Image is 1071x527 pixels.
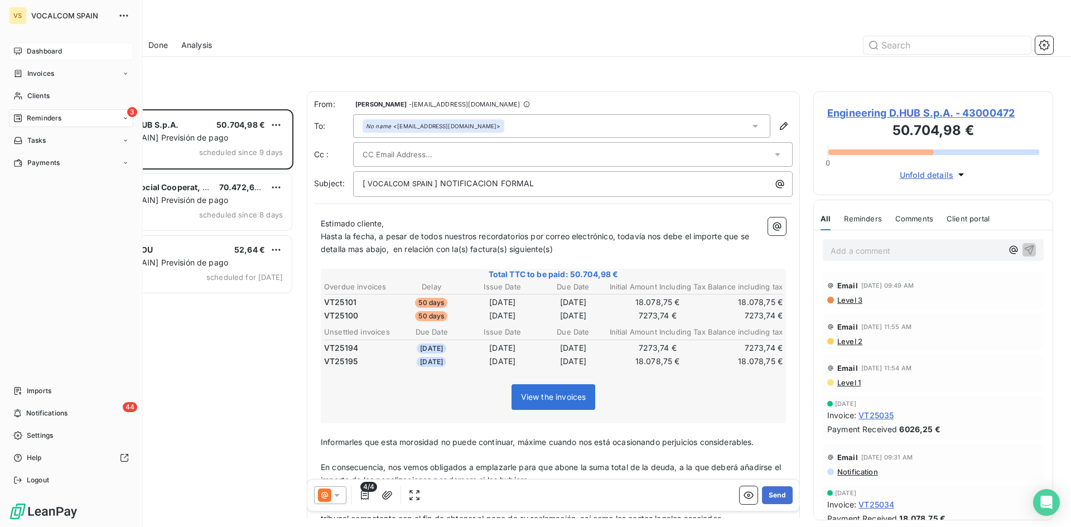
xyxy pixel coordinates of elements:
th: Issue Date [467,281,537,293]
img: Logo LeanPay [9,502,78,520]
span: [DATE] [835,490,856,496]
button: Send [762,486,793,504]
th: Issue Date [467,326,537,338]
td: 7273,74 € [707,310,783,322]
span: Dashboard [27,46,62,56]
span: [DATE] 09:49 AM [861,282,914,289]
span: Payment Received [827,423,897,435]
span: Invoices [27,69,54,79]
td: 18.078,75 € [707,355,783,368]
th: Balance including tax [707,281,783,293]
span: Email [837,322,858,331]
span: Help [27,453,42,463]
th: Delay [397,281,466,293]
span: scheduled since 9 days [199,148,283,157]
span: Email [837,281,858,290]
div: VS [9,7,27,25]
span: 50.704,98 € [216,120,265,129]
input: CC Email Address... [363,146,483,163]
span: VT25101 [324,297,356,308]
span: 50 days [415,311,447,321]
td: 7273,74 € [609,342,706,354]
span: [DATE] 09:31 AM [861,454,913,461]
td: [DATE] [538,310,607,322]
span: VOCALCOM SPAIN [366,178,434,191]
td: VT25194 [324,342,395,354]
td: [DATE] [467,296,537,308]
th: Initial Amount Including Tax [609,281,706,293]
th: Initial Amount Including Tax [609,326,706,338]
span: [DATE] 11:55 AM [861,323,911,330]
span: [PERSON_NAME] [355,101,407,108]
span: [ [363,178,365,188]
td: 7273,74 € [609,310,706,322]
td: [DATE] [538,296,607,308]
span: Unfold details [900,169,953,181]
span: Level 2 [836,337,862,346]
span: Level 1 [836,378,861,387]
span: Estimado cliente, [321,219,384,228]
td: [DATE] [538,355,607,368]
span: Total TTC to be paid: 50.704,98 € [322,269,784,280]
span: - [EMAIL_ADDRESS][DOMAIN_NAME] [409,101,520,108]
input: Search [863,36,1031,54]
span: [VOCALCOM SPAIN] Previsión de pago [80,195,228,205]
span: Notifications [26,408,67,418]
label: To: [314,120,353,132]
div: grid [54,109,293,527]
td: 18.078,75 € [609,296,706,308]
label: Cc : [314,149,353,160]
span: [DATE] 11:54 AM [861,365,911,371]
span: View the invoices [521,392,586,402]
span: Email [837,364,858,373]
td: [DATE] [467,310,537,322]
td: [DATE] [538,342,607,354]
span: Settings [27,431,53,441]
span: 4/4 [360,482,377,492]
span: Reminders [27,113,61,123]
span: Email [837,453,858,462]
span: Invoice : [827,499,856,510]
span: Notification [836,467,878,476]
span: 3 [127,107,137,117]
td: 18.078,75 € [609,355,706,368]
span: 52,64 € [234,245,265,254]
span: Level 3 [836,296,862,304]
span: [DATE] [835,400,856,407]
span: VT25035 [858,409,894,421]
span: [DATE] [417,344,446,354]
span: Logout [27,475,49,485]
span: Done [148,40,168,51]
span: Reminders [844,214,881,223]
div: Open Intercom Messenger [1033,489,1060,516]
span: Comments [895,214,933,223]
span: VOCALCOM SPAIN [31,11,112,20]
span: Banco Crédito Social Cooperat, S.A [79,182,216,192]
span: Tasks [27,136,46,146]
th: Unsettled invoices [324,326,395,338]
span: 70.472,66 € [219,182,267,192]
a: Help [9,449,133,467]
span: [VOCALCOM SPAIN] Previsión de pago [80,258,228,267]
span: Imports [27,386,51,396]
span: Invoice : [827,409,856,421]
span: Subject: [314,178,345,188]
span: scheduled for [DATE] [206,273,283,282]
th: Due Date [538,326,607,338]
th: Overdue invoices [324,281,395,293]
span: 18.078,75 € [899,513,945,524]
span: From: [314,99,353,110]
th: Due Date [538,281,607,293]
span: Hasta la fecha, a pesar de todos nuestros recordatorios por correo electrónico, todavía nos debe ... [321,231,751,254]
span: scheduled since 8 days [199,210,283,219]
span: 50 days [415,298,447,308]
span: Client portal [947,214,990,223]
span: En consecuencia, nos vemos obligados a emplazarle para que abone la suma total de la deuda, a la ... [321,462,783,485]
span: ] NOTIFICACION FORMAL [435,178,534,188]
span: Payments [27,158,60,168]
th: Balance including tax [707,326,783,338]
td: VT25195 [324,355,395,368]
span: Clients [27,91,50,101]
td: 7273,74 € [707,342,783,354]
td: 18.078,75 € [707,296,783,308]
